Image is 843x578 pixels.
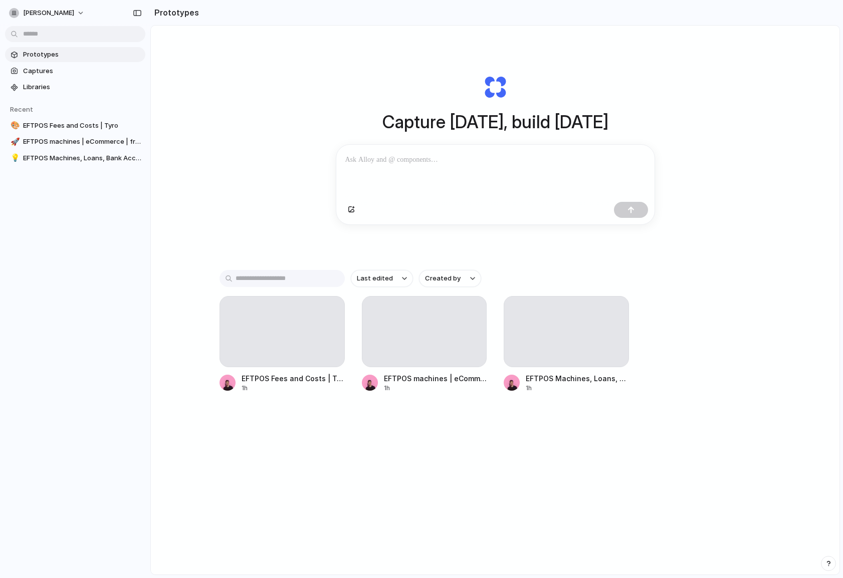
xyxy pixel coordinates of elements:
span: EFTPOS Machines, Loans, Bank Account & Business eCommerce | Tyro [23,153,141,163]
a: Libraries [5,80,145,95]
button: 💡 [9,153,19,163]
span: Libraries [23,82,141,92]
a: EFTPOS Fees and Costs | Tyro1h [220,296,345,393]
button: 🎨 [9,121,19,131]
a: 🚀EFTPOS machines | eCommerce | free quote | Tyro [5,134,145,149]
div: 🎨 [11,120,18,131]
button: 🚀 [9,137,19,147]
div: 1h [384,384,487,393]
span: Prototypes [23,50,141,60]
span: Last edited [357,273,393,283]
a: Captures [5,64,145,79]
div: EFTPOS Machines, Loans, Bank Account & Business eCommerce | Tyro [526,373,629,384]
a: 💡EFTPOS Machines, Loans, Bank Account & Business eCommerce | Tyro [5,151,145,166]
a: EFTPOS Machines, Loans, Bank Account & Business eCommerce | Tyro1h [504,296,629,393]
div: 💡 [11,152,18,164]
span: [PERSON_NAME] [23,8,74,18]
span: Captures [23,66,141,76]
div: EFTPOS Fees and Costs | Tyro [242,373,345,384]
h1: Capture [DATE], build [DATE] [382,109,608,135]
div: 1h [242,384,345,393]
div: EFTPOS machines | eCommerce | free quote | Tyro [384,373,487,384]
button: Last edited [351,270,413,287]
a: 🎨EFTPOS Fees and Costs | Tyro [5,118,145,133]
span: Recent [10,105,33,113]
h2: Prototypes [150,7,199,19]
button: [PERSON_NAME] [5,5,90,21]
a: EFTPOS machines | eCommerce | free quote | Tyro1h [362,296,487,393]
div: 🚀 [11,136,18,148]
span: Created by [425,273,461,283]
a: Prototypes [5,47,145,62]
div: 1h [526,384,629,393]
span: EFTPOS Fees and Costs | Tyro [23,121,141,131]
span: EFTPOS machines | eCommerce | free quote | Tyro [23,137,141,147]
button: Created by [419,270,481,287]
